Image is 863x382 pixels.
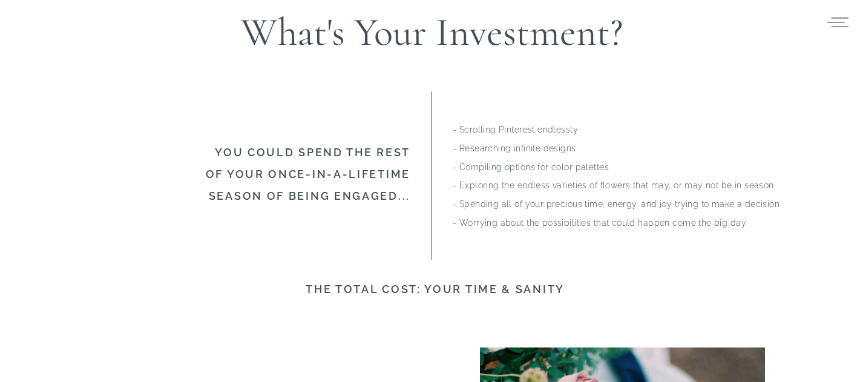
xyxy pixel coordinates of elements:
span: Subscribe [344,47,395,54]
p: - Scrolling Pinterest endlessly - Researching infinite designs - Compiling options for color pale... [453,120,787,231]
h3: You could spend the rest of your once-in-a-lifetime season of being engaged... [194,142,410,209]
button: Subscribe [332,36,407,64]
h3: The Total cost: your time & Sanity [299,278,565,315]
h3: What's Your Investment? [240,9,624,48]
